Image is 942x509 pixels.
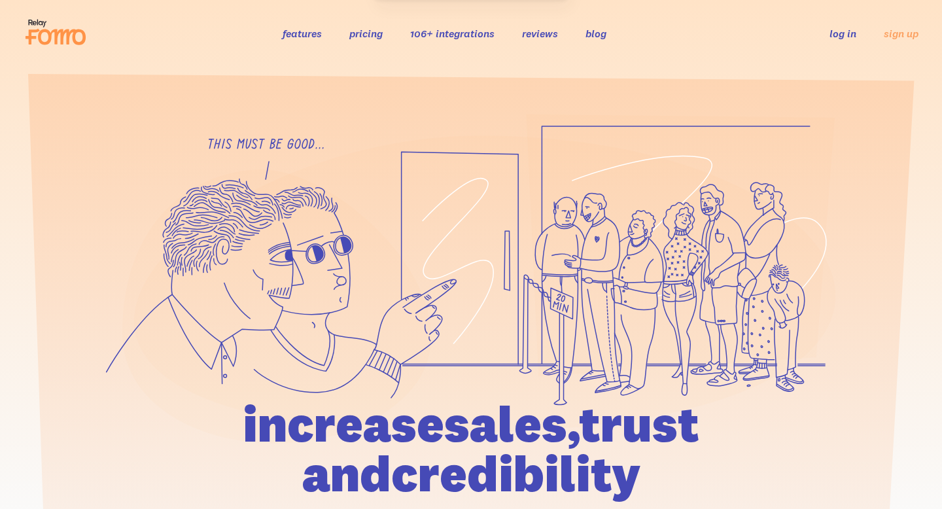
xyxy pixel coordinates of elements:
[585,27,606,40] a: blog
[168,399,774,499] h1: increase sales, trust and credibility
[410,27,495,40] a: 106+ integrations
[349,27,383,40] a: pricing
[522,27,558,40] a: reviews
[829,27,856,40] a: log in
[283,27,322,40] a: features
[884,27,918,41] a: sign up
